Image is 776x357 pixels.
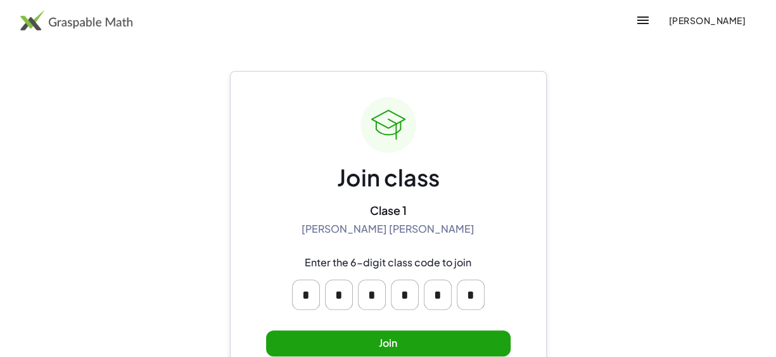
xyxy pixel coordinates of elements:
div: [PERSON_NAME] [PERSON_NAME] [302,223,474,236]
button: Join [266,330,511,356]
input: Please enter OTP character 5 [424,280,452,310]
div: Enter the 6-digit class code to join [305,256,471,269]
div: Join class [337,163,440,193]
input: Please enter OTP character 6 [457,280,485,310]
input: Please enter OTP character 4 [391,280,419,310]
input: Please enter OTP character 2 [325,280,353,310]
div: Clase 1 [370,203,407,217]
span: [PERSON_NAME] [668,15,746,26]
input: Please enter OTP character 3 [358,280,386,310]
button: [PERSON_NAME] [658,9,756,32]
input: Please enter OTP character 1 [292,280,320,310]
